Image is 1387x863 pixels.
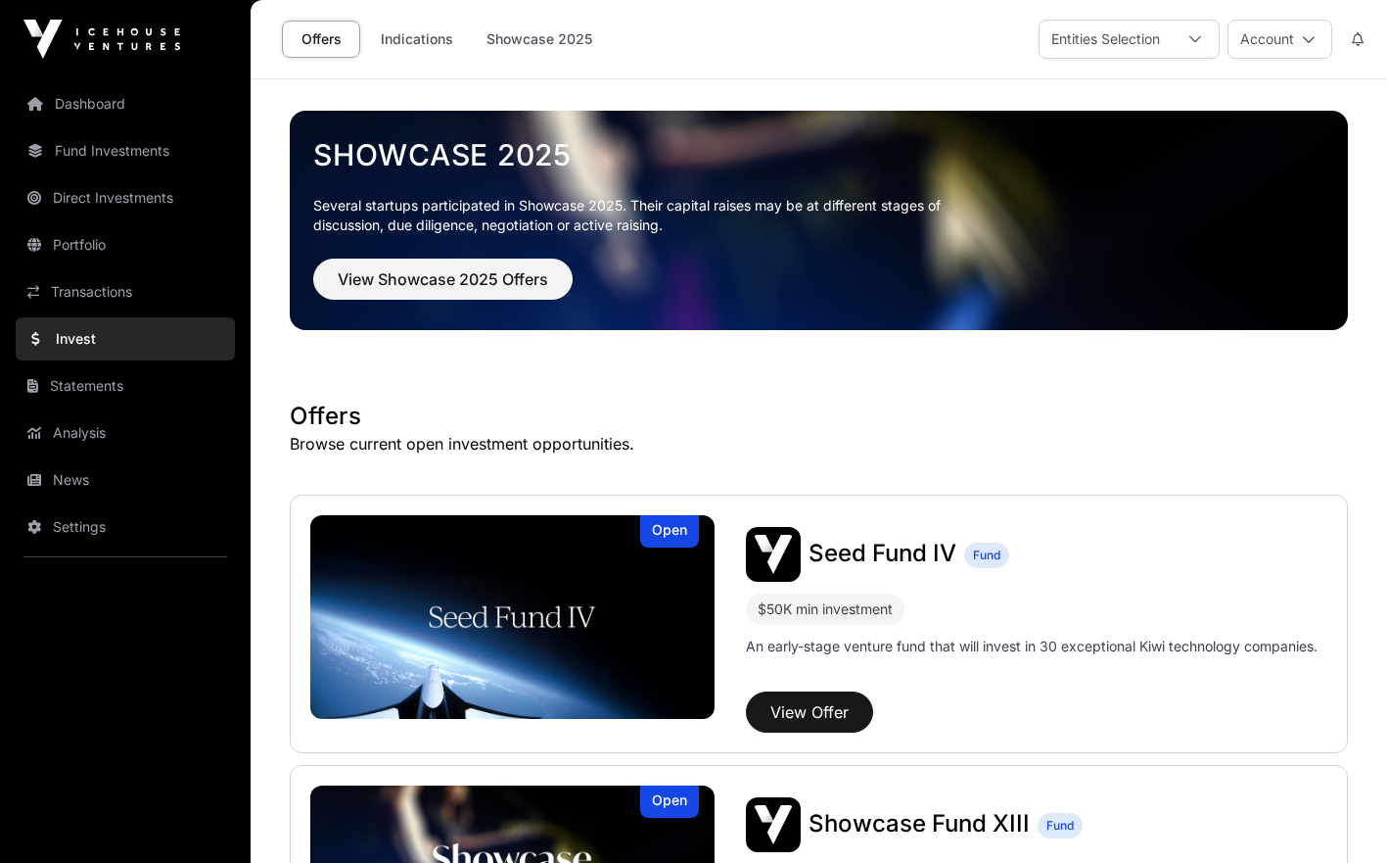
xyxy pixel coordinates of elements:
[746,527,801,582] img: Seed Fund IV
[16,223,235,266] a: Portfolio
[368,21,466,58] a: Indications
[16,317,235,360] a: Invest
[746,637,1318,656] p: An early-stage venture fund that will invest in 30 exceptional Kiwi technology companies.
[640,515,699,548] div: Open
[16,411,235,455] a: Analysis
[23,20,180,59] img: Icehouse Ventures Logo
[1289,769,1387,863] iframe: Chat Widget
[16,270,235,313] a: Transactions
[474,21,605,58] a: Showcase 2025
[809,812,1030,838] a: Showcase Fund XIII
[16,364,235,408] a: Statements
[310,515,715,719] a: Seed Fund IVOpen
[16,176,235,219] a: Direct Investments
[313,259,573,300] button: View Showcase 2025 Offers
[313,278,573,298] a: View Showcase 2025 Offers
[746,692,873,733] button: View Offer
[809,542,956,567] a: Seed Fund IV
[16,458,235,502] a: News
[973,548,1000,563] span: Fund
[313,137,1324,172] a: Showcase 2025
[16,82,235,125] a: Dashboard
[809,809,1030,838] span: Showcase Fund XIII
[1046,818,1074,834] span: Fund
[313,196,971,235] p: Several startups participated in Showcase 2025. Their capital raises may be at different stages o...
[1040,21,1172,58] div: Entities Selection
[290,401,1348,432] h1: Offers
[16,505,235,549] a: Settings
[282,21,360,58] a: Offers
[290,111,1348,330] img: Showcase 2025
[338,267,548,291] span: View Showcase 2025 Offers
[1227,20,1332,59] button: Account
[809,539,956,567] span: Seed Fund IV
[640,786,699,818] div: Open
[290,432,1348,455] p: Browse current open investment opportunities.
[16,129,235,172] a: Fund Investments
[746,594,904,625] div: $50K min investment
[746,797,801,852] img: Showcase Fund XIII
[310,515,715,719] img: Seed Fund IV
[758,598,893,621] div: $50K min investment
